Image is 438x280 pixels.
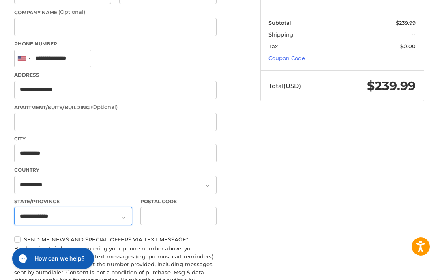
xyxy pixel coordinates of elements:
label: Apartment/Suite/Building [14,103,217,111]
label: Address [14,71,217,79]
small: (Optional) [91,103,118,110]
iframe: Gorgias live chat messenger [8,245,97,272]
small: (Optional) [58,9,85,15]
label: Send me news and special offers via text message* [14,236,217,243]
a: Coupon Code [268,55,305,61]
label: Country [14,166,217,174]
span: Subtotal [268,19,291,26]
span: -- [412,31,416,38]
span: Shipping [268,31,293,38]
label: State/Province [14,198,133,205]
span: $239.99 [367,78,416,93]
span: $0.00 [400,43,416,50]
label: Postal Code [140,198,217,205]
span: $239.99 [396,19,416,26]
span: Tax [268,43,278,50]
label: Company Name [14,8,217,16]
span: Total (USD) [268,82,301,90]
label: City [14,135,217,142]
div: United States: +1 [15,50,33,67]
label: Phone Number [14,40,217,47]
